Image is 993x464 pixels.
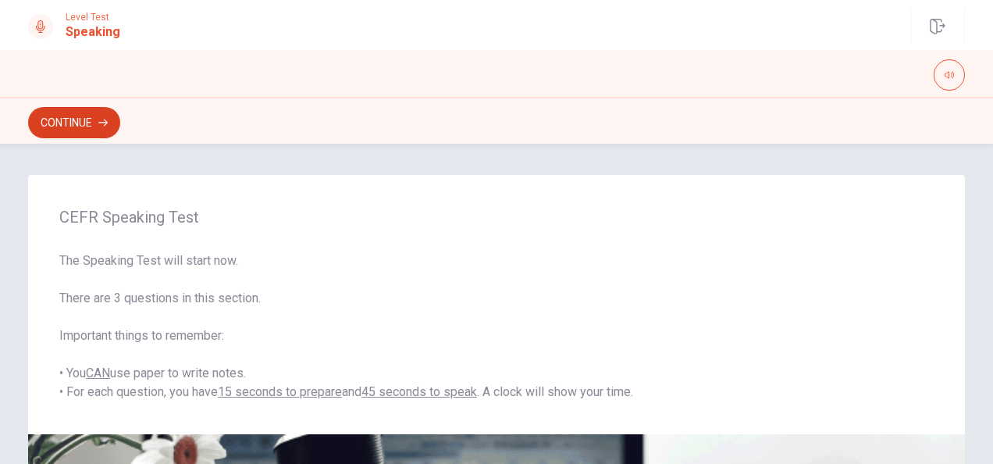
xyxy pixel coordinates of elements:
[218,384,342,399] u: 15 seconds to prepare
[28,107,120,138] button: Continue
[361,384,477,399] u: 45 seconds to speak
[86,366,110,380] u: CAN
[59,208,934,227] span: CEFR Speaking Test
[66,12,120,23] span: Level Test
[66,23,120,41] h1: Speaking
[59,252,934,402] span: The Speaking Test will start now. There are 3 questions in this section. Important things to reme...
